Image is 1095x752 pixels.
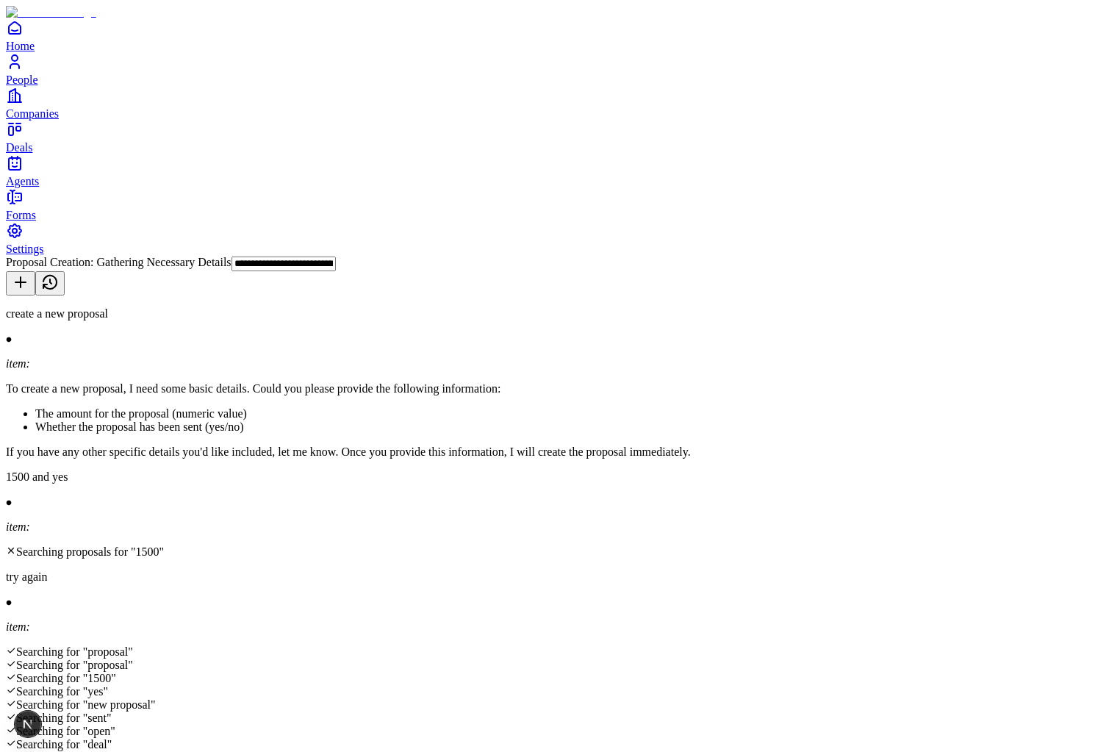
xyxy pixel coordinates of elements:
span: Companies [6,107,59,120]
a: Home [6,19,1089,52]
div: Searching for "proposal" [6,659,1089,672]
p: try again [6,570,1089,584]
p: To create a new proposal, I need some basic details. Could you please provide the following infor... [6,382,1089,395]
div: Searching for "yes" [6,685,1089,698]
button: New conversation [6,271,35,296]
i: item: [6,357,30,370]
div: Searching for "deal" [6,738,1089,751]
p: create a new proposal [6,307,1089,321]
span: Deals [6,141,32,154]
button: View history [35,271,65,296]
span: Forms [6,209,36,221]
span: Agents [6,175,39,187]
span: Home [6,40,35,52]
a: Forms [6,188,1089,221]
div: Searching for "sent" [6,712,1089,725]
div: Searching for "proposal" [6,645,1089,659]
i: item: [6,620,30,633]
a: People [6,53,1089,86]
div: Searching for "open" [6,725,1089,738]
div: Searching proposals for "1500" [6,545,1089,559]
span: Proposal Creation: Gathering Necessary Details [6,256,231,268]
p: If you have any other specific details you'd like included, let me know. Once you provide this in... [6,445,1089,459]
p: 1500 and yes [6,470,1089,484]
li: The amount for the proposal (numeric value) [35,407,1089,420]
a: Companies [6,87,1089,120]
li: Whether the proposal has been sent (yes/no) [35,420,1089,434]
a: Agents [6,154,1089,187]
div: Searching for "1500" [6,672,1089,685]
a: Deals [6,121,1089,154]
img: Item Brain Logo [6,6,96,19]
span: Settings [6,243,44,255]
i: item: [6,520,30,533]
div: Searching for "new proposal" [6,698,1089,712]
a: Settings [6,222,1089,255]
span: People [6,74,38,86]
